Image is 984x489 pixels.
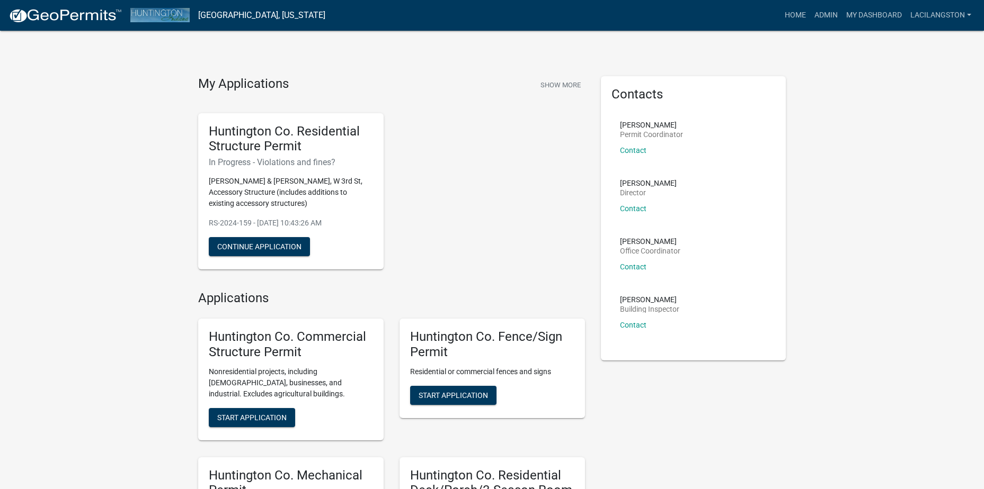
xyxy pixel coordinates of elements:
[810,5,842,25] a: Admin
[620,121,683,129] p: [PERSON_NAME]
[536,76,585,94] button: Show More
[781,5,810,25] a: Home
[410,386,497,405] button: Start Application
[842,5,906,25] a: My Dashboard
[130,8,190,22] img: Huntington County, Indiana
[620,247,680,255] p: Office Coordinator
[620,321,646,329] a: Contact
[209,157,373,167] h6: In Progress - Violations and fines?
[209,329,373,360] h5: Huntington Co. Commercial Structure Permit
[611,87,776,102] h5: Contacts
[419,391,488,399] span: Start Application
[209,124,373,155] h5: Huntington Co. Residential Structure Permit
[620,146,646,155] a: Contact
[620,262,646,271] a: Contact
[209,408,295,427] button: Start Application
[209,237,310,256] button: Continue Application
[209,176,373,209] p: [PERSON_NAME] & [PERSON_NAME], W 3rd St, Accessory Structure (includes additions to existing acce...
[620,189,677,196] p: Director
[620,131,683,138] p: Permit Coordinator
[620,296,679,303] p: [PERSON_NAME]
[209,218,373,229] p: RS-2024-159 - [DATE] 10:43:26 AM
[620,305,679,313] p: Building Inspector
[620,179,677,187] p: [PERSON_NAME]
[620,238,680,245] p: [PERSON_NAME]
[209,366,373,400] p: Nonresidential projects, including [DEMOGRAPHIC_DATA], businesses, and industrial. Excludes agric...
[410,366,574,377] p: Residential or commercial fences and signs
[410,329,574,360] h5: Huntington Co. Fence/Sign Permit
[906,5,976,25] a: LaciLangston
[217,413,287,421] span: Start Application
[620,204,646,213] a: Contact
[198,6,325,24] a: [GEOGRAPHIC_DATA], [US_STATE]
[198,76,289,92] h4: My Applications
[198,291,585,306] h4: Applications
